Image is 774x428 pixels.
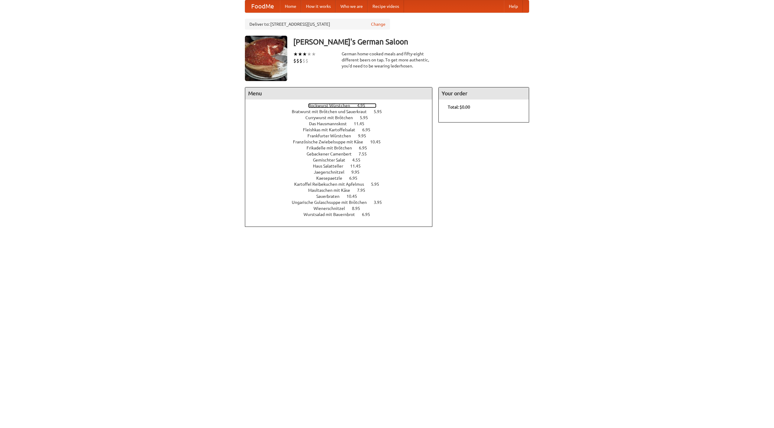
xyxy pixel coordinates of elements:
[302,51,307,57] li: ★
[308,103,356,108] span: Bockwurst Würstchen
[314,170,371,175] a: Jaegerschnitzel 9.95
[349,176,363,181] span: 6.95
[308,188,356,193] span: Maultaschen mit Käse
[313,158,372,162] a: Gemischter Salat 4.55
[358,133,372,138] span: 9.95
[352,158,366,162] span: 4.55
[308,103,376,108] a: Bockwurst Würstchen 4.95
[309,121,353,126] span: Das Hausmannskost
[301,0,336,12] a: How it works
[245,0,280,12] a: FoodMe
[292,200,393,205] a: Ungarische Gulaschsuppe mit Brötchen 3.95
[316,176,348,181] span: Kaesepaetzle
[293,51,298,57] li: ★
[296,57,299,64] li: $
[371,182,385,187] span: 5.95
[354,121,370,126] span: 11.45
[359,145,373,150] span: 6.95
[303,127,382,132] a: Fleishkas mit Kartoffelsalat 6.95
[307,152,358,156] span: Gebackener Camenbert
[245,87,432,100] h4: Menu
[357,188,371,193] span: 7.95
[293,139,369,144] span: Französische Zwiebelsuppe mit Käse
[362,127,376,132] span: 6.95
[292,109,393,114] a: Bratwurst mit Brötchen und Sauerkraut 5.95
[374,109,388,114] span: 5.95
[504,0,523,12] a: Help
[308,188,376,193] a: Maultaschen mit Käse 7.95
[305,115,359,120] span: Currywurst mit Brötchen
[351,170,366,175] span: 9.95
[316,194,368,199] a: Sauerbraten 10.45
[342,51,432,69] div: German home-cooked meals and fifty-eight different beers on tap. To get more authentic, you'd nee...
[357,103,371,108] span: 4.95
[370,139,387,144] span: 10.45
[307,145,378,150] a: Frikadelle mit Brötchen 6.95
[311,51,316,57] li: ★
[280,0,301,12] a: Home
[316,176,369,181] a: Kaesepaetzle 6.95
[304,212,361,217] span: Wurstsalad mit Bauernbrot
[293,139,392,144] a: Französische Zwiebelsuppe mit Käse 10.45
[313,164,349,168] span: Haus Salatteller
[305,57,308,64] li: $
[314,170,350,175] span: Jaegerschnitzel
[298,51,302,57] li: ★
[360,115,374,120] span: 5.95
[448,105,470,109] b: Total: $0.00
[294,182,390,187] a: Kartoffel Reibekuchen mit Apfelmus 5.95
[294,182,370,187] span: Kartoffel Reibekuchen mit Apfelmus
[362,212,376,217] span: 6.95
[368,0,404,12] a: Recipe videos
[245,36,287,81] img: angular.jpg
[346,194,363,199] span: 10.45
[307,133,357,138] span: Frankfurter Würstchen
[371,21,385,27] a: Change
[305,115,379,120] a: Currywurst mit Brötchen 5.95
[292,109,373,114] span: Bratwurst mit Brötchen und Sauerkraut
[313,158,351,162] span: Gemischter Salat
[439,87,529,100] h4: Your order
[307,133,377,138] a: Frankfurter Würstchen 9.95
[309,121,376,126] a: Das Hausmannskost 11.45
[314,206,371,211] a: Wienerschnitzel 8.95
[292,200,373,205] span: Ungarische Gulaschsuppe mit Brötchen
[304,212,381,217] a: Wurstsalad mit Bauernbrot 6.95
[245,19,390,30] div: Deliver to: [STREET_ADDRESS][US_STATE]
[293,57,296,64] li: $
[302,57,305,64] li: $
[303,127,361,132] span: Fleishkas mit Kartoffelsalat
[307,145,358,150] span: Frikadelle mit Brötchen
[316,194,346,199] span: Sauerbraten
[299,57,302,64] li: $
[314,206,351,211] span: Wienerschnitzel
[307,152,378,156] a: Gebackener Camenbert 7.55
[336,0,368,12] a: Who we are
[359,152,373,156] span: 7.55
[350,164,367,168] span: 11.45
[307,51,311,57] li: ★
[352,206,366,211] span: 8.95
[374,200,388,205] span: 3.95
[293,36,529,48] h3: [PERSON_NAME]'s German Saloon
[313,164,372,168] a: Haus Salatteller 11.45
